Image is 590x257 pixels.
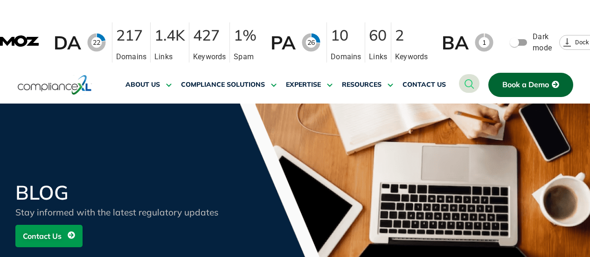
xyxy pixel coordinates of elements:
span: RESOURCES [342,81,382,89]
a: CONTACT US [403,74,446,96]
h2: Represents the percentage of sites with similar features we've found to be penalized or banned by... [234,26,257,44]
div: Predicts a root domain's ranking potential relative to the domains in our index. [54,31,108,54]
h2: Number of unique pages linking to a target. Two or more links from the same page on a website are... [154,26,185,44]
span: 10 [331,26,348,44]
p: Spam [234,51,257,63]
span: Book a Demo [502,81,549,89]
span: 60 [369,26,387,44]
span: EXPERTISE [286,81,321,89]
span: Contact Us [23,227,62,245]
a: Contact Us [15,225,83,247]
h1: PA [271,31,296,54]
span: CONTACT US [403,81,446,89]
a: RESOURCES [342,74,393,96]
h1: BA [442,31,469,54]
p: Domains [116,51,146,63]
h2: Number of unique pages linking to a target. Two or more links from the same page on a website are... [369,26,387,44]
span: ABOUT US [125,81,160,89]
a: navsearch-button [459,74,479,93]
img: logo-one.svg [18,74,92,96]
a: COMPLIANCE SOLUTIONS [181,74,277,96]
div: Brand Authority™ is a score (1-100) developed by Moz that measures the total strength of a brand. [442,31,496,54]
span: 217 [116,26,143,44]
p: Keywords [193,51,226,63]
span: Stay informed with the latest regulatory updates [15,207,218,218]
a: ABOUT US [125,74,172,96]
h1: DA [54,31,81,54]
p: Keywords [395,51,428,63]
h2: Number of unique external linking domains. Two or more links from the same website are counted as... [116,26,146,44]
p: Links [369,51,387,63]
h2: Number of keywords for which this site ranks within the top 50 positions on Google US. [193,26,226,44]
span: 1% [234,26,257,44]
span: 2 [395,26,404,44]
h2: Number of unique external linking domains. Two or more links from the same website are counted as... [331,26,361,44]
p: Links [154,51,185,63]
text: 22 [93,38,100,47]
a: Book a Demo [488,73,573,97]
h2: Number of keywords for which this site ranks within the top 50 positions on Google US. [395,26,428,44]
span: COMPLIANCE SOLUTIONS [181,81,265,89]
h2: BLOG [15,183,239,202]
span: 427 [193,26,220,44]
div: Predicts a page's ranking potential in search engines based on an algorithm of link metrics. [271,31,323,54]
span: 1.4K [154,26,185,44]
p: Domains [331,51,361,63]
span: Dark mode [533,31,552,54]
a: EXPERTISE [286,74,333,96]
text: 1 [482,38,486,47]
text: 26 [307,38,315,47]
